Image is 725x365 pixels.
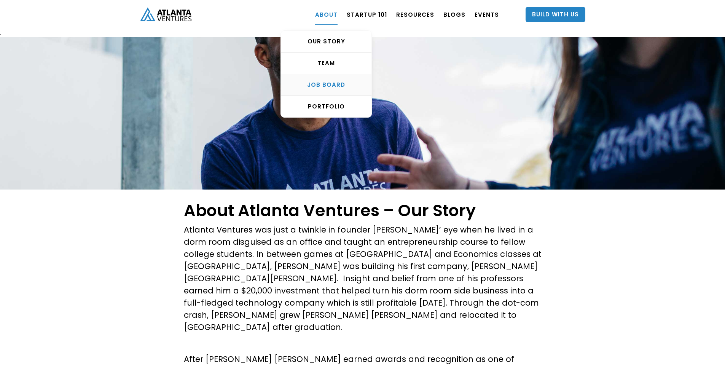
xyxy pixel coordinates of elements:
[443,4,465,25] a: BLOGS
[281,81,371,89] div: Job Board
[184,201,542,220] h1: About Atlanta Ventures – Our Story
[475,4,499,25] a: EVENTS
[347,4,387,25] a: Startup 101
[281,38,371,45] div: OUR STORY
[281,103,371,110] div: PORTFOLIO
[281,53,371,74] a: TEAM
[396,4,434,25] a: RESOURCES
[184,224,542,333] p: Atlanta Ventures was just a twinkle in founder [PERSON_NAME]’ eye when he lived in a dorm room di...
[526,7,585,22] a: Build With Us
[281,74,371,96] a: Job Board
[281,96,371,117] a: PORTFOLIO
[281,59,371,67] div: TEAM
[315,4,338,25] a: ABOUT
[281,31,371,53] a: OUR STORY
